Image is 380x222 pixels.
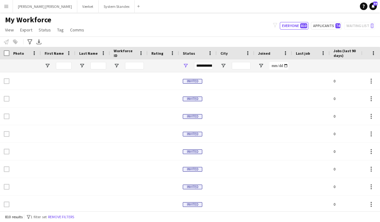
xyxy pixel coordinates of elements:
[330,72,371,90] div: 0
[296,51,310,56] span: Last job
[56,62,72,69] input: First Name Filter Input
[151,51,163,56] span: Rating
[183,202,202,207] span: Invited
[330,108,371,125] div: 0
[183,167,202,172] span: Invited
[330,160,371,178] div: 0
[330,143,371,160] div: 0
[183,149,202,154] span: Invited
[79,51,98,56] span: Last Name
[311,22,342,30] button: Applicants74
[5,27,14,33] span: View
[183,97,202,101] span: Invited
[183,63,188,69] button: Open Filter Menu
[4,166,9,172] input: Row Selection is disabled for this row (unchecked)
[5,15,51,25] span: My Workforce
[36,26,53,34] a: Status
[70,27,84,33] span: Comms
[335,23,340,28] span: 74
[47,214,75,220] button: Remove filters
[13,51,24,56] span: Photo
[55,26,66,34] a: Tag
[77,0,99,13] button: Værket
[39,27,51,33] span: Status
[269,62,288,69] input: Joined Filter Input
[114,63,119,69] button: Open Filter Menu
[220,63,226,69] button: Open Filter Menu
[4,202,9,207] input: Row Selection is disabled for this row (unchecked)
[4,149,9,154] input: Row Selection is disabled for this row (unchecked)
[57,27,64,33] span: Tag
[20,27,32,33] span: Export
[183,114,202,119] span: Invited
[4,96,9,102] input: Row Selection is disabled for this row (unchecked)
[330,196,371,213] div: 0
[30,214,47,219] span: 1 filter set
[330,178,371,195] div: 0
[258,51,270,56] span: Joined
[183,132,202,136] span: Invited
[45,63,50,69] button: Open Filter Menu
[334,48,359,58] span: Jobs (last 90 days)
[183,51,195,56] span: Status
[79,63,85,69] button: Open Filter Menu
[4,184,9,190] input: Row Selection is disabled for this row (unchecked)
[183,79,202,84] span: Invited
[125,62,144,69] input: Workforce ID Filter Input
[35,38,43,46] app-action-btn: Export XLSX
[90,62,106,69] input: Last Name Filter Input
[4,114,9,119] input: Row Selection is disabled for this row (unchecked)
[300,23,307,28] span: 810
[183,185,202,189] span: Invited
[26,38,34,46] app-action-btn: Advanced filters
[18,26,35,34] a: Export
[45,51,64,56] span: First Name
[114,48,136,58] span: Workforce ID
[4,78,9,84] input: Row Selection is disabled for this row (unchecked)
[99,0,135,13] button: System Standex
[330,90,371,107] div: 0
[220,51,228,56] span: City
[3,26,16,34] a: View
[68,26,87,34] a: Comms
[13,0,77,13] button: [PERSON_NAME] [PERSON_NAME]
[373,2,377,6] span: 54
[258,63,264,69] button: Open Filter Menu
[232,62,251,69] input: City Filter Input
[4,131,9,137] input: Row Selection is disabled for this row (unchecked)
[330,125,371,142] div: 0
[369,3,377,10] a: 54
[280,22,308,30] button: Everyone810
